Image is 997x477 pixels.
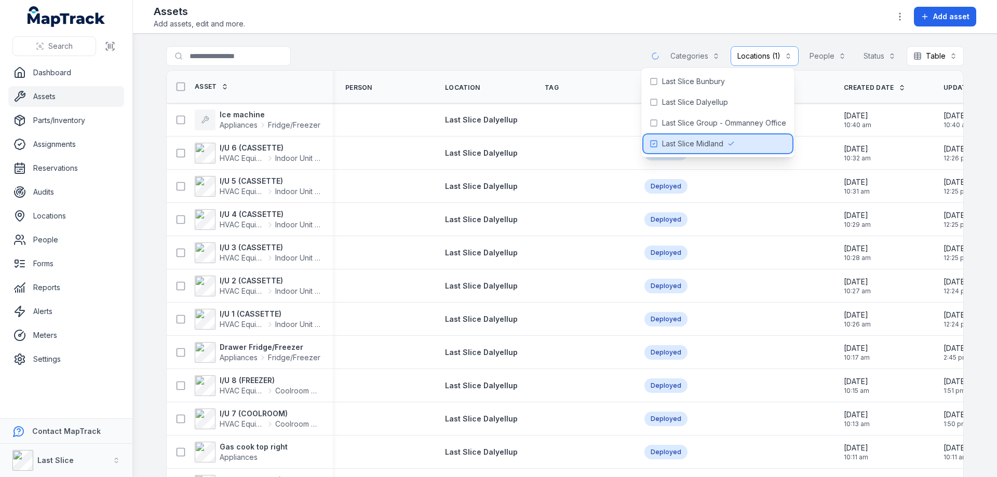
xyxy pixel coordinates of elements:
span: 10:28 am [844,254,871,262]
span: Appliances [220,352,258,363]
span: HVAC Equipment [220,419,265,429]
a: I/U 3 (CASSETTE)HVAC EquipmentIndoor Unit (Fan Coil) [195,242,320,263]
span: Last Slice Dalyellup [445,182,518,190]
span: Indoor Unit (Fan Coil) [275,186,320,197]
span: 10:40 am [944,121,971,129]
a: Assignments [8,134,124,155]
a: I/U 7 (COOLROOM)HVAC EquipmentCoolroom Chiller [195,408,320,429]
strong: I/U 4 (CASSETTE) [220,209,320,220]
span: 10:15 am [844,387,869,395]
span: Asset [195,83,217,91]
span: Tag [545,84,559,92]
div: Deployed [644,378,688,393]
span: 12:25 pm [944,221,970,229]
strong: Drawer Fridge/Freezer [220,342,320,352]
span: 10:13 am [844,420,870,428]
span: Last Slice Group - Ommanney Office [662,118,786,128]
span: Last Slice Dalyellup [445,447,518,456]
span: [DATE] [944,443,968,453]
time: 14/10/2025, 12:26:06 pm [944,144,971,162]
span: Last Slice Dalyellup [445,248,518,257]
span: Last Slice Midland [662,139,723,149]
span: [DATE] [944,343,968,353]
div: Deployed [644,345,688,360]
button: Status [857,46,902,66]
span: [DATE] [944,243,970,254]
a: Ice machineAppliancesFridge/Freezer [195,110,320,130]
button: Add asset [914,7,976,26]
span: Indoor Unit (Fan Coil) [275,220,320,230]
span: [DATE] [944,376,968,387]
span: HVAC Equipment [220,186,265,197]
span: HVAC Equipment [220,153,265,163]
a: Last Slice Dalyellup [445,314,518,324]
span: Indoor Unit (Fan Coil) [275,153,320,163]
a: I/U 6 (CASSETTE)HVAC EquipmentIndoor Unit (Fan Coil) [195,143,320,163]
a: Meters [8,325,124,346]
span: 10:27 am [844,287,871,295]
a: Last Slice Dalyellup [445,248,518,258]
div: Deployed [644,279,688,293]
div: Deployed [644,412,688,426]
span: Indoor Unit (Fan Coil) [275,319,320,330]
a: Last Slice Dalyellup [445,181,518,192]
a: Asset [195,83,228,91]
time: 14/10/2025, 10:13:23 am [844,410,870,428]
div: Deployed [644,312,688,326]
span: Indoor Unit (Fan Coil) [275,253,320,263]
time: 14/10/2025, 10:11:30 am [944,443,968,461]
span: [DATE] [944,310,971,320]
span: HVAC Equipment [220,319,265,330]
span: HVAC Equipment [220,286,265,296]
time: 14/10/2025, 10:29:48 am [844,210,871,229]
span: 10:11 am [844,453,868,461]
time: 14/10/2025, 10:28:34 am [844,243,871,262]
strong: Last Slice [37,456,74,465]
span: Last Slice Dalyellup [445,148,518,157]
a: People [8,229,124,250]
a: Last Slice Dalyellup [445,148,518,158]
a: Last Slice Dalyellup [445,115,518,125]
strong: I/U 5 (CASSETTE) [220,176,320,186]
a: Drawer Fridge/FreezerAppliancesFridge/Freezer [195,342,320,363]
time: 14/10/2025, 12:25:34 pm [944,210,970,229]
time: 14/10/2025, 10:11:18 am [844,443,868,461]
strong: Contact MapTrack [32,427,101,435]
span: Coolroom Chiller [275,419,320,429]
span: [DATE] [944,177,970,187]
strong: I/U 8 (FREEZER) [220,375,320,386]
span: [DATE] [844,410,870,420]
strong: Gas cook top right [220,442,288,452]
a: Reservations [8,158,124,179]
span: [DATE] [944,277,971,287]
span: Last Slice Dalyellup [445,381,518,390]
time: 14/10/2025, 1:51:48 pm [944,376,968,395]
span: Fridge/Freezer [268,120,320,130]
time: 14/10/2025, 12:24:29 pm [944,310,971,329]
strong: I/U 7 (COOLROOM) [220,408,320,419]
span: Coolroom Chiller [275,386,320,396]
a: Dashboard [8,62,124,83]
time: 14/10/2025, 10:17:20 am [844,343,870,362]
a: Alerts [8,301,124,322]
time: 14/10/2025, 12:25:14 pm [944,243,970,262]
span: [DATE] [944,111,971,121]
div: Deployed [644,179,688,194]
strong: I/U 2 (CASSETTE) [220,276,320,286]
a: I/U 5 (CASSETTE)HVAC EquipmentIndoor Unit (Fan Coil) [195,176,320,197]
a: Settings [8,349,124,370]
span: [DATE] [844,177,870,187]
button: People [803,46,853,66]
a: Last Slice Dalyellup [445,281,518,291]
time: 14/10/2025, 2:45:07 pm [944,343,968,362]
span: Add asset [933,11,969,22]
span: [DATE] [844,376,869,387]
span: Last Slice Dalyellup [445,315,518,323]
span: Last Slice Dalyellup [445,115,518,124]
time: 14/10/2025, 12:25:51 pm [944,177,970,196]
span: Updated Date [944,84,995,92]
div: Deployed [644,246,688,260]
a: I/U 1 (CASSETTE)HVAC EquipmentIndoor Unit (Fan Coil) [195,309,320,330]
span: [DATE] [944,410,968,420]
time: 14/10/2025, 10:26:05 am [844,310,871,329]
